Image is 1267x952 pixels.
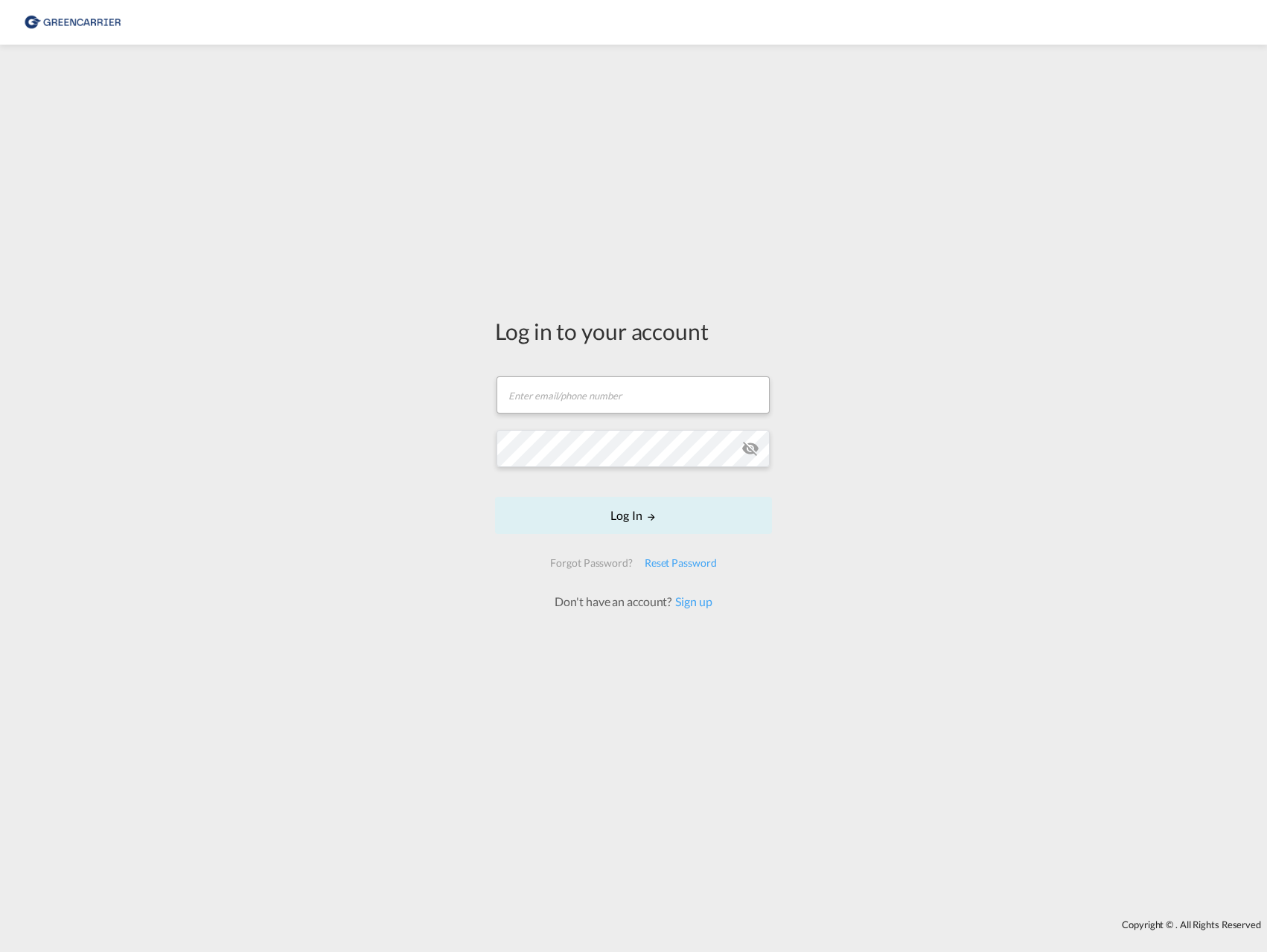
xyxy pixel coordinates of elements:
div: Don't have an account? [538,594,728,610]
div: Log in to your account [495,315,772,347]
input: Enter email/phone number [497,376,770,414]
div: Reset Password [639,550,723,576]
a: Sign up [671,594,712,608]
img: 8cf206808afe11efa76fcd1e3d746489.png [22,6,123,39]
div: Forgot Password? [544,550,638,576]
md-icon: icon-eye-off [741,440,759,457]
button: LOGIN [495,497,772,534]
